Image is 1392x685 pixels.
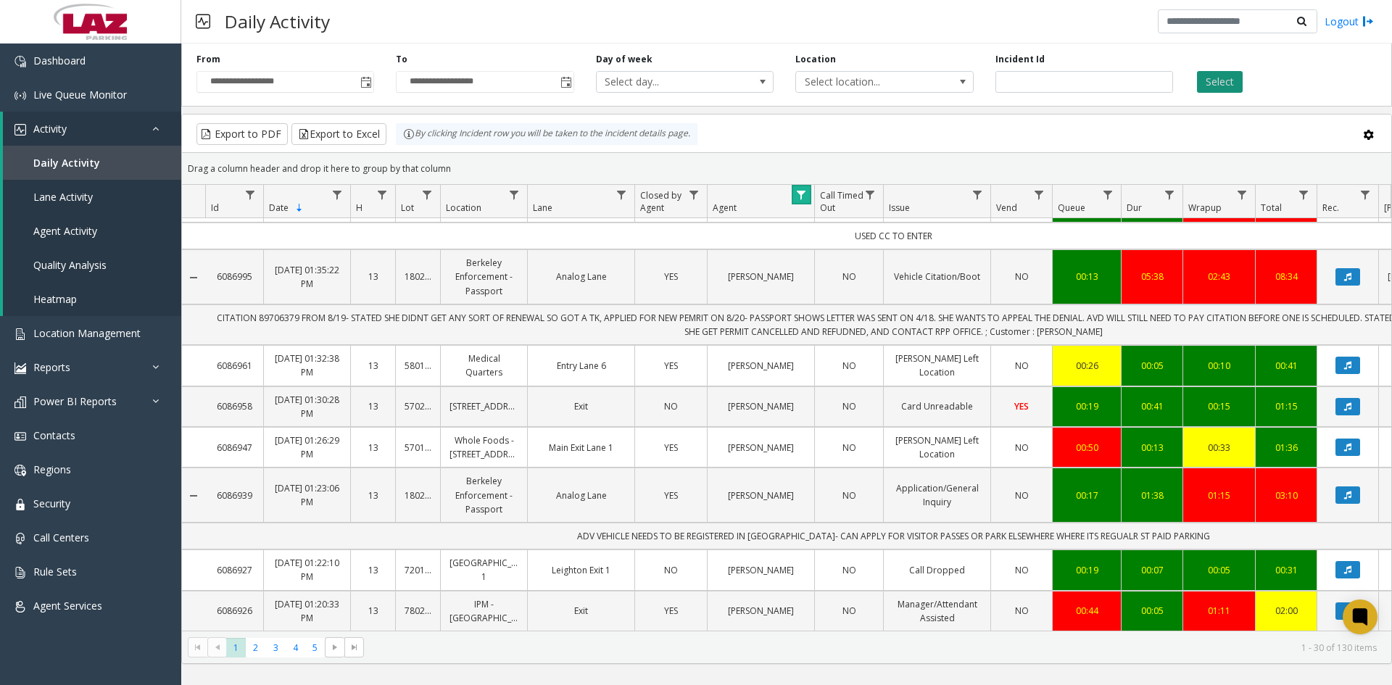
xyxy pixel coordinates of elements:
[1188,202,1222,214] span: Wrapup
[1015,489,1029,502] span: NO
[246,638,265,657] span: Page 2
[1000,270,1043,283] a: NO
[796,72,937,92] span: Select location...
[1000,604,1043,618] a: NO
[597,72,738,92] span: Select day...
[3,248,181,282] a: Quality Analysis
[14,567,26,578] img: 'icon'
[196,123,288,145] button: Export to PDF
[3,180,181,214] a: Lane Activity
[226,638,246,657] span: Page 1
[1061,359,1112,373] a: 00:26
[824,604,874,618] a: NO
[1130,489,1174,502] a: 01:38
[1061,270,1112,283] a: 00:13
[1192,489,1246,502] a: 01:15
[1264,441,1308,454] a: 01:36
[33,292,77,306] span: Heatmap
[33,326,141,340] span: Location Management
[405,489,431,502] a: 180272
[33,360,70,374] span: Reports
[1264,270,1308,283] a: 08:34
[446,202,481,214] span: Location
[1015,270,1029,283] span: NO
[824,441,874,454] a: NO
[824,399,874,413] a: NO
[644,441,698,454] a: YES
[644,604,698,618] a: YES
[182,490,205,502] a: Collapse Details
[1192,399,1246,413] a: 00:15
[716,359,805,373] a: [PERSON_NAME]
[360,563,386,577] a: 13
[1061,441,1112,454] a: 00:50
[33,156,100,170] span: Daily Activity
[684,185,704,204] a: Closed by Agent Filter Menu
[1098,185,1118,204] a: Queue Filter Menu
[1015,605,1029,617] span: NO
[644,270,698,283] a: YES
[792,185,811,204] a: Agent Filter Menu
[33,462,71,476] span: Regions
[1356,185,1375,204] a: Rec. Filter Menu
[1362,14,1374,29] img: logout
[182,272,205,283] a: Collapse Details
[449,556,518,584] a: [GEOGRAPHIC_DATA] 1
[373,185,392,204] a: H Filter Menu
[824,359,874,373] a: NO
[1294,185,1314,204] a: Total Filter Menu
[1322,202,1339,214] span: Rec.
[1192,604,1246,618] div: 01:11
[889,202,910,214] span: Issue
[273,393,341,420] a: [DATE] 01:30:28 PM
[664,605,678,617] span: YES
[33,224,97,238] span: Agent Activity
[1192,270,1246,283] a: 02:43
[14,362,26,374] img: 'icon'
[14,533,26,544] img: 'icon'
[33,428,75,442] span: Contacts
[533,202,552,214] span: Lane
[1061,563,1112,577] a: 00:19
[1014,400,1029,412] span: YES
[449,474,518,516] a: Berkeley Enforcement - Passport
[360,604,386,618] a: 13
[664,360,678,372] span: YES
[1130,399,1174,413] div: 00:41
[182,156,1391,181] div: Drag a column header and drop it here to group by that column
[716,604,805,618] a: [PERSON_NAME]
[14,601,26,613] img: 'icon'
[664,564,678,576] span: NO
[449,597,518,625] a: IPM - [GEOGRAPHIC_DATA]
[664,441,678,454] span: YES
[1192,563,1246,577] div: 00:05
[713,202,737,214] span: Agent
[1264,563,1308,577] div: 00:31
[1192,441,1246,454] a: 00:33
[33,394,117,408] span: Power BI Reports
[405,563,431,577] a: 720121
[269,202,289,214] span: Date
[716,399,805,413] a: [PERSON_NAME]
[1130,359,1174,373] a: 00:05
[1127,202,1142,214] span: Dur
[644,399,698,413] a: NO
[558,72,573,92] span: Toggle popup
[1264,604,1308,618] a: 02:00
[449,399,518,413] a: [STREET_ADDRESS]
[3,112,181,146] a: Activity
[349,642,360,653] span: Go to the last page
[344,637,364,657] span: Go to the last page
[536,270,626,283] a: Analog Lane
